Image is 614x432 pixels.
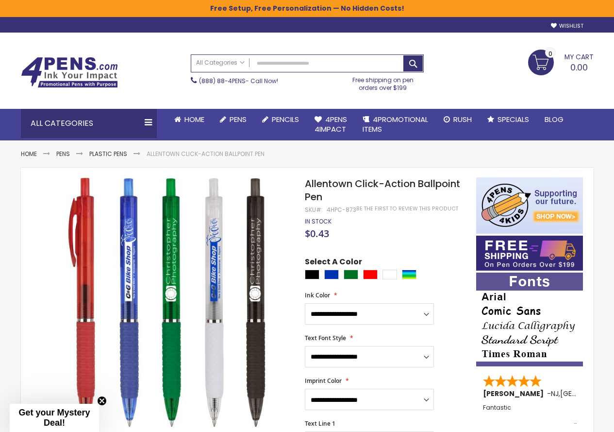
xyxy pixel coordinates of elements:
[21,109,157,138] div: All Categories
[254,109,307,130] a: Pencils
[305,206,323,214] strong: SKU
[212,109,254,130] a: Pens
[272,114,299,124] span: Pencils
[545,114,564,124] span: Blog
[324,270,339,279] div: Blue
[476,177,583,234] img: 4pens 4 kids
[551,22,583,30] a: Wishlist
[305,291,330,299] span: Ink Color
[305,257,362,270] span: Select A Color
[97,396,107,406] button: Close teaser
[548,49,552,58] span: 0
[18,408,90,428] span: Get your Mystery Deal!
[363,114,428,134] span: 4PROMOTIONAL ITEMS
[342,72,424,92] div: Free shipping on pen orders over $199
[305,177,460,204] span: Allentown Click-Action Ballpoint Pen
[147,150,265,158] li: Allentown Click-Action Ballpoint Pen
[480,109,537,130] a: Specials
[528,50,594,74] a: 0.00 0
[382,270,397,279] div: White
[436,109,480,130] a: Rush
[166,109,212,130] a: Home
[483,389,547,398] span: [PERSON_NAME]
[402,270,416,279] div: Assorted
[305,227,329,240] span: $0.43
[184,114,204,124] span: Home
[305,218,332,225] div: Availability
[10,404,99,432] div: Get your Mystery Deal!Close teaser
[537,109,571,130] a: Blog
[476,236,583,271] img: Free shipping on orders over $199
[305,270,319,279] div: Black
[21,57,118,88] img: 4Pens Custom Pens and Promotional Products
[356,205,458,212] a: Be the first to review this product
[453,114,472,124] span: Rush
[570,61,588,73] span: 0.00
[315,114,347,134] span: 4Pens 4impact
[498,114,529,124] span: Specials
[327,206,356,214] div: 4HPC-873
[344,270,358,279] div: Green
[21,150,37,158] a: Home
[199,77,278,85] span: - Call Now!
[56,150,70,158] a: Pens
[355,109,436,140] a: 4PROMOTIONALITEMS
[483,404,577,425] div: Fantastic
[196,59,245,67] span: All Categories
[363,270,378,279] div: Red
[476,273,583,366] img: font-personalization-examples
[40,176,292,428] img: Allentown Click-Action Ballpoint Pen
[199,77,246,85] a: (888) 88-4PENS
[307,109,355,140] a: 4Pens4impact
[551,389,559,398] span: NJ
[305,377,342,385] span: Imprint Color
[89,150,127,158] a: Plastic Pens
[305,419,335,428] span: Text Line 1
[191,55,249,71] a: All Categories
[305,217,332,225] span: In stock
[230,114,247,124] span: Pens
[305,334,346,342] span: Text Font Style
